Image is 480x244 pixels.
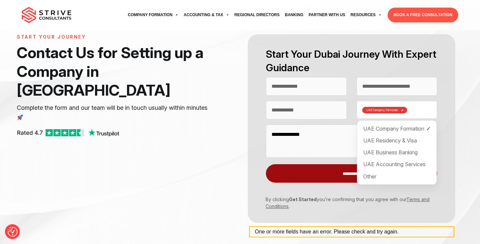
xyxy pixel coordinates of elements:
[306,6,348,24] a: Partner with Us
[359,158,435,170] div: UAE Accounting Services
[8,227,17,237] button: Consent Preferences
[282,6,306,24] a: Banking
[266,47,437,75] h2: Start Your Dubai Journey With Expert Guidance
[348,6,384,24] a: Resources
[17,103,209,123] p: Complete the form and our team will be in touch usually within minutes
[232,6,282,24] a: Regional Directors
[125,6,181,24] a: Company Formation
[359,146,435,158] div: UAE Business Banking
[388,8,458,22] a: BOOK A FREE CONSULTATION
[17,34,209,40] h6: START YOUR JOURNEY
[249,226,454,237] div: One or more fields have an error. Please check and try again.
[266,197,430,209] a: Terms and Conditions
[366,109,398,111] span: UAE Company Formation
[401,109,403,111] button: Remove UAE Company Formation
[17,43,209,100] h1: Contact Us for Setting up a Company in [GEOGRAPHIC_DATA]
[359,170,435,182] div: Other
[22,7,71,23] img: main-logo.svg
[17,114,23,120] img: 🚀
[261,196,432,210] p: By clicking you’re confirming that you agree with our .
[240,34,463,237] form: Contact form
[181,6,232,24] a: Accounting & Tax
[359,135,435,146] div: UAE Residency & Visa
[289,197,317,202] strong: Get Started
[359,123,435,135] div: UAE Company Formation
[8,227,17,237] img: Revisit consent button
